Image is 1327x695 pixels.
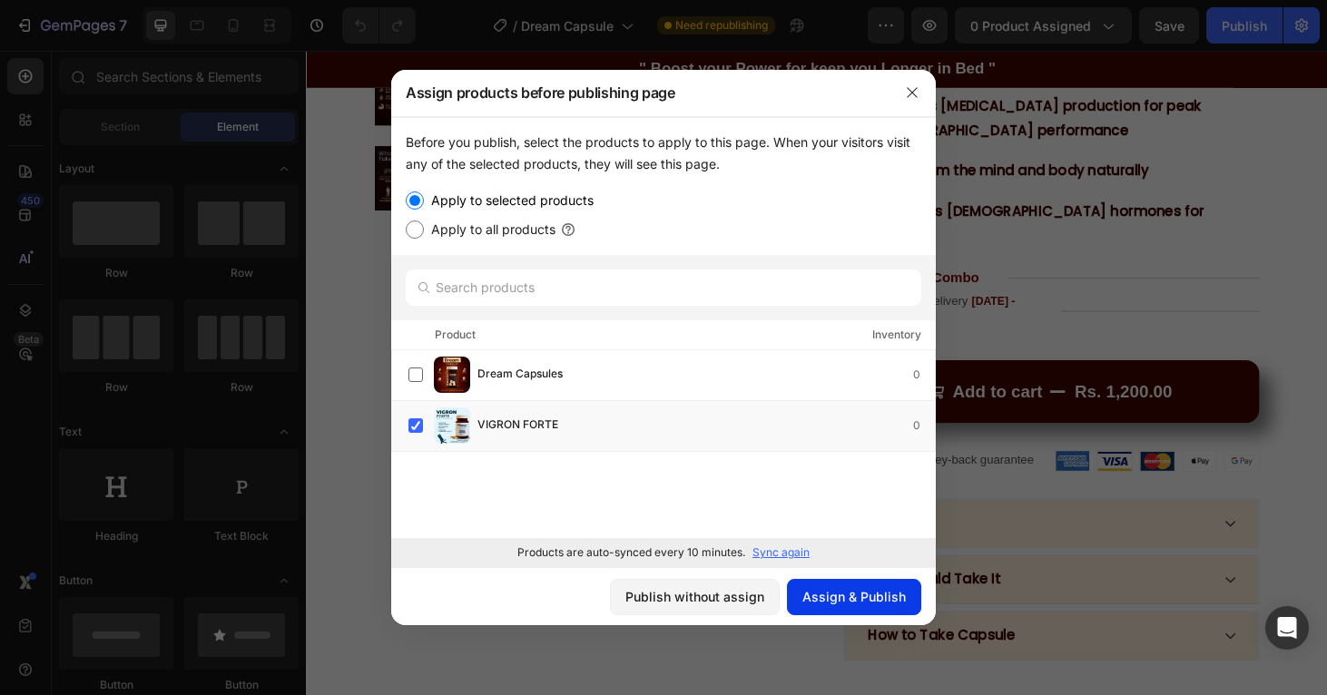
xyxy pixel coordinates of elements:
div: Assign products before publishing page [391,69,889,116]
span: Dream Capsules [477,365,563,385]
button: Add to cart [573,330,1017,397]
button: Carousel Next Arrow [96,133,118,155]
div: Rs. 1,200.00 [818,350,926,377]
p: Sync again [752,544,810,561]
div: Product [435,326,476,344]
strong: Benefits [599,494,659,514]
strong: Regulates [DEMOGRAPHIC_DATA] hormones for wellness [605,161,958,208]
strong: Who Should Take It [599,553,741,574]
img: product-img [434,407,470,444]
img: gempages_583053654542517080-62540ca1-d135-4186-b75d-ef585dfe6c1e.png [890,427,926,448]
div: Assign & Publish [802,587,906,606]
div: Publish without assign [625,587,764,606]
strong: Helps calm the mind and body naturally [605,118,899,139]
button: Assign & Publish [787,579,921,615]
strong: How to Take Capsule [599,613,756,634]
label: Apply to all products [424,219,555,240]
div: Open Intercom Messenger [1265,606,1309,650]
div: Inventory [872,326,921,344]
p: 30-day money-back guarantee [604,428,776,445]
img: gempages_583053654542517080-98132ed8-9ffc-480f-be6f-556e86396bb3.png [844,427,880,448]
p: " Boost your Power for keep you Longer in Bed " [2,9,1087,30]
div: 0 [913,416,935,435]
img: gempages_583053654542517080-9ffc9f60-c31f-49fc-a432-49ee9dbc240b.png [800,427,836,448]
button: Publish without assign [610,579,780,615]
p: Products are auto-synced every 10 minutes. [517,544,745,561]
div: /> [391,117,936,568]
label: Apply to selected products [424,190,594,211]
img: gempages_583053654542517080-18c170d2-3a6a-4ccc-bc47-06d571121a25.png [979,427,1016,448]
p: Choose Your Combo [575,233,718,252]
img: product-img [434,357,470,393]
span: Expected delivery [605,259,706,274]
strong: Supports [MEDICAL_DATA] production for peak [DEMOGRAPHIC_DATA] performance [605,49,955,96]
img: gempages_583053654542517080-b81b8af1-c5b8-4652-a359-a10fc9996db2.png [935,427,971,448]
div: Before you publish, select the products to apply to this page. When your visitors visit any of th... [406,132,921,175]
span: VIGRON FORTE [477,416,558,436]
div: 0 [913,366,935,384]
div: Add to cart [689,352,785,376]
input: Search products [406,269,921,306]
